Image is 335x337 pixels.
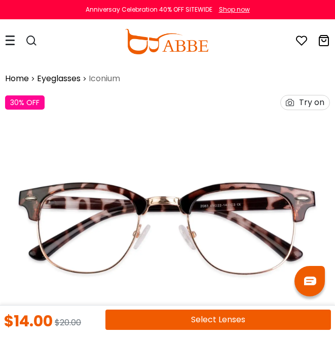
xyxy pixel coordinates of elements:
img: chat [304,277,316,285]
div: Anniversay Celebration 40% OFF SITEWIDE [86,5,212,14]
div: Shop now [219,5,250,14]
a: Home [5,73,29,85]
div: Try on [299,95,324,110]
a: Shop now [214,5,250,14]
img: abbeglasses.com [125,29,208,54]
a: Eyeglasses [37,73,81,85]
div: 30% OFF [5,95,45,110]
span: Iconium [89,73,120,85]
